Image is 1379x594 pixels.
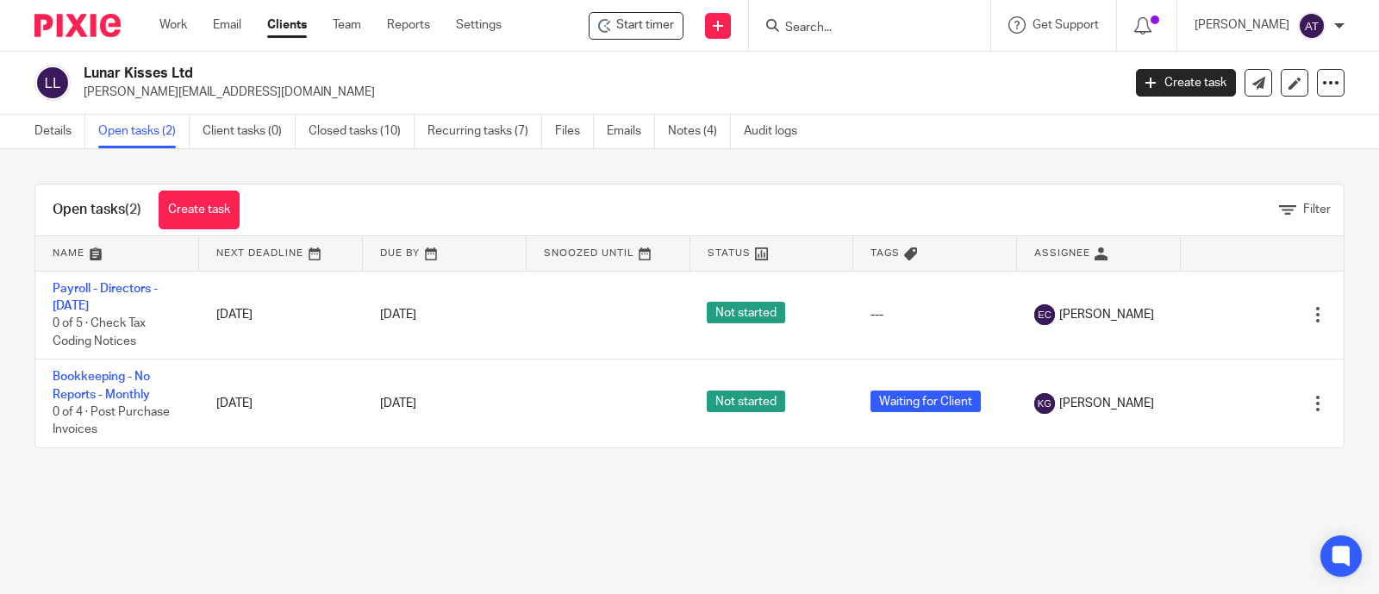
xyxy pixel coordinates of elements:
[159,191,240,229] a: Create task
[1034,304,1055,325] img: svg%3E
[870,248,900,258] span: Tags
[1136,69,1236,97] a: Create task
[616,16,674,34] span: Start timer
[34,14,121,37] img: Pixie
[203,115,296,148] a: Client tasks (0)
[53,283,158,312] a: Payroll - Directors - [DATE]
[53,406,170,436] span: 0 of 4 · Post Purchase Invoices
[159,16,187,34] a: Work
[1059,395,1154,412] span: [PERSON_NAME]
[53,201,141,219] h1: Open tasks
[34,115,85,148] a: Details
[744,115,810,148] a: Audit logs
[707,391,785,412] span: Not started
[1059,306,1154,323] span: [PERSON_NAME]
[555,115,594,148] a: Files
[544,248,634,258] span: Snoozed Until
[84,65,905,83] h2: Lunar Kisses Ltd
[199,271,363,360] td: [DATE]
[1303,203,1331,216] span: Filter
[213,16,241,34] a: Email
[707,302,785,323] span: Not started
[427,115,542,148] a: Recurring tasks (7)
[98,115,190,148] a: Open tasks (2)
[309,115,415,148] a: Closed tasks (10)
[1033,19,1099,31] span: Get Support
[1034,393,1055,414] img: svg%3E
[380,397,416,410] span: [DATE]
[783,21,939,36] input: Search
[380,309,416,321] span: [DATE]
[267,16,307,34] a: Clients
[456,16,502,34] a: Settings
[53,317,146,347] span: 0 of 5 · Check Tax Coding Notices
[607,115,655,148] a: Emails
[870,391,981,412] span: Waiting for Client
[53,371,150,400] a: Bookkeeping - No Reports - Monthly
[668,115,731,148] a: Notes (4)
[387,16,430,34] a: Reports
[333,16,361,34] a: Team
[1298,12,1326,40] img: svg%3E
[84,84,1110,101] p: [PERSON_NAME][EMAIL_ADDRESS][DOMAIN_NAME]
[870,306,1000,323] div: ---
[708,248,751,258] span: Status
[125,203,141,216] span: (2)
[34,65,71,101] img: svg%3E
[199,360,363,447] td: [DATE]
[1195,16,1289,34] p: [PERSON_NAME]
